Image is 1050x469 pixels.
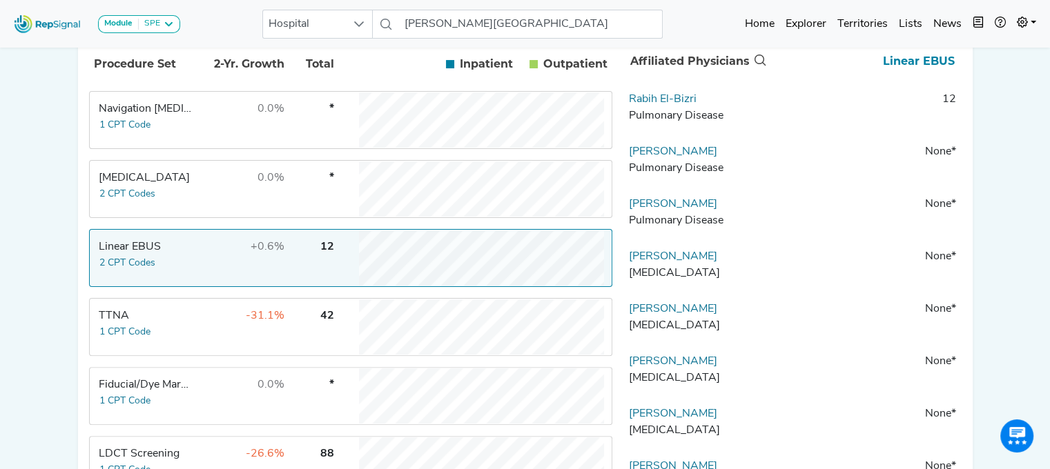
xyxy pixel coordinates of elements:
[139,19,160,30] div: SPE
[99,446,193,462] div: LDCT Screening
[246,310,284,321] span: -31.1%
[257,379,284,390] span: 0.0%
[99,239,193,255] div: Linear EBUS
[629,303,717,315] a: [PERSON_NAME]
[288,41,336,88] th: Total
[629,265,763,281] div: Interventional Radiology
[251,241,284,252] span: +0.6%
[460,56,513,72] span: Inpatient
[967,10,989,38] button: Intel Book
[832,10,893,38] a: Territories
[893,10,928,38] a: Lists
[99,255,156,271] button: 2 CPT Codes
[99,324,151,340] button: 1 CPT Code
[924,356,951,367] span: None
[99,308,193,324] div: TTNA
[629,408,717,419] a: [PERSON_NAME]
[99,117,151,133] button: 1 CPT Code
[197,41,286,88] th: 2-Yr. Growth
[320,448,334,459] span: 88
[780,10,832,38] a: Explorer
[320,241,334,252] span: 12
[104,19,133,28] strong: Module
[924,303,951,315] span: None
[629,199,717,210] a: [PERSON_NAME]
[263,10,346,38] span: Hospital
[629,108,763,124] div: Pulmonary Disease
[928,10,967,38] a: News
[629,422,763,439] div: Interventional Radiology
[92,41,195,88] th: Procedure Set
[257,103,284,114] span: 0.0%
[543,56,607,72] span: Outpatient
[768,91,962,132] td: 12
[629,212,763,229] div: Pulmonary Disease
[99,377,193,393] div: Fiducial/Dye Marking
[769,39,961,84] th: Linear EBUS
[99,393,151,409] button: 1 CPT Code
[629,370,763,386] div: Interventional Radiology
[629,94,697,105] a: Rabih El-Bizri
[257,172,284,183] span: 0.0%
[99,186,156,202] button: 2 CPT Codes
[99,170,193,186] div: Transbronchial Biopsy
[99,101,193,117] div: Navigation Bronchoscopy
[739,10,780,38] a: Home
[624,39,769,84] th: Affiliated Physicians
[98,15,180,33] button: ModuleSPE
[320,310,334,321] span: 42
[924,408,951,419] span: None
[629,317,763,334] div: Interventional Radiology
[924,251,951,262] span: None
[246,448,284,459] span: -26.6%
[629,160,763,177] div: Pulmonary Disease
[399,10,663,39] input: Search a hospital
[629,251,717,262] a: [PERSON_NAME]
[629,146,717,157] a: [PERSON_NAME]
[924,199,951,210] span: None
[629,356,717,367] a: [PERSON_NAME]
[924,146,951,157] span: None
